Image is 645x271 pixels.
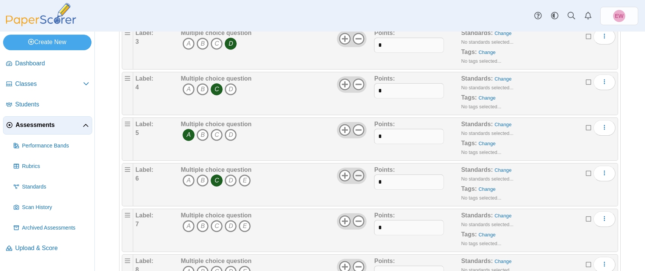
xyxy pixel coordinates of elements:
[135,212,153,219] b: Label:
[225,174,237,187] i: D
[11,137,92,155] a: Performance Bands
[122,117,133,161] div: Drag handle
[461,176,513,182] small: No standards selected...
[461,94,477,101] b: Tags:
[135,130,139,136] b: 5
[593,74,615,90] button: More options
[135,75,153,82] b: Label:
[211,83,223,95] i: C
[461,104,501,109] small: No tags selected...
[461,140,477,146] b: Tags:
[22,163,89,170] span: Rubrics
[3,55,92,73] a: Dashboard
[3,239,92,258] a: Upload & Score
[374,258,395,264] b: Points:
[494,122,511,127] a: Change
[461,231,477,238] b: Tags:
[197,220,209,232] i: B
[11,157,92,176] a: Rubrics
[15,59,89,68] span: Dashboard
[580,8,596,24] a: Alerts
[374,75,395,82] b: Points:
[461,185,477,192] b: Tags:
[135,258,153,264] b: Label:
[122,209,133,252] div: Drag handle
[600,7,638,25] a: Erin Wiley
[181,212,252,219] b: Multiple choice question
[478,49,496,55] a: Change
[494,167,511,173] a: Change
[211,38,223,50] i: C
[135,84,139,90] b: 4
[225,83,237,95] i: D
[478,95,496,101] a: Change
[225,129,237,141] i: D
[593,211,615,227] button: More options
[593,29,615,44] button: More options
[197,129,209,141] i: B
[122,163,133,206] div: Drag handle
[135,38,139,45] b: 3
[461,241,501,246] small: No tags selected...
[182,83,195,95] i: A
[239,220,251,232] i: E
[181,166,252,173] b: Multiple choice question
[182,38,195,50] i: A
[181,258,252,264] b: Multiple choice question
[135,121,153,127] b: Label:
[494,213,511,219] a: Change
[135,221,139,227] b: 7
[494,76,511,82] a: Change
[181,30,252,36] b: Multiple choice question
[225,38,237,50] i: D
[22,204,89,211] span: Scan History
[15,100,89,109] span: Students
[374,166,395,173] b: Points:
[182,174,195,187] i: A
[461,149,501,155] small: No tags selected...
[225,220,237,232] i: D
[478,186,496,192] a: Change
[135,166,153,173] b: Label:
[374,212,395,219] b: Points:
[135,175,139,182] b: 6
[461,49,477,55] b: Tags:
[22,183,89,191] span: Standards
[461,85,513,90] small: No standards selected...
[461,30,493,36] b: Standards:
[478,232,496,238] a: Change
[211,129,223,141] i: C
[197,83,209,95] i: B
[122,26,133,70] div: Drag handle
[16,121,83,129] span: Assessments
[461,121,493,127] b: Standards:
[374,30,395,36] b: Points:
[22,224,89,232] span: Archived Assessments
[3,35,91,50] a: Create New
[11,198,92,217] a: Scan History
[122,72,133,115] div: Drag handle
[461,130,513,136] small: No standards selected...
[3,3,79,26] img: PaperScorer
[494,30,511,36] a: Change
[461,222,513,227] small: No standards selected...
[3,96,92,114] a: Students
[461,75,493,82] b: Standards:
[615,13,624,19] span: Erin Wiley
[3,116,92,135] a: Assessments
[461,212,493,219] b: Standards:
[593,120,615,135] button: More options
[11,219,92,237] a: Archived Assessments
[197,174,209,187] i: B
[197,38,209,50] i: B
[613,10,625,22] span: Erin Wiley
[182,220,195,232] i: A
[22,142,89,150] span: Performance Bands
[461,166,493,173] b: Standards:
[494,258,511,264] a: Change
[181,75,252,82] b: Multiple choice question
[211,174,223,187] i: C
[135,30,153,36] b: Label:
[11,178,92,196] a: Standards
[15,244,89,252] span: Upload & Score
